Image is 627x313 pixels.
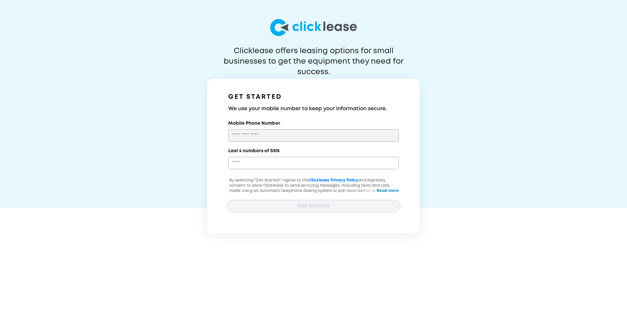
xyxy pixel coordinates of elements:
a: Clicklease Privacy Policy [309,178,358,182]
h1: GET STARTED [228,92,399,102]
p: Clicklease offers leasing options for small businesses to get the equipment they need for success. [208,46,419,67]
label: Last 4 numbers of SSN [228,148,280,154]
h3: We use your mobile number to keep your information secure. [228,105,399,113]
p: By selecting "Get Started" I agree to the and expressly consent to allow Clicklease to send servi... [227,178,400,209]
label: Mobile Phone Number [228,120,280,127]
button: Get Started [227,200,400,212]
img: logo-larg [270,19,357,36]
